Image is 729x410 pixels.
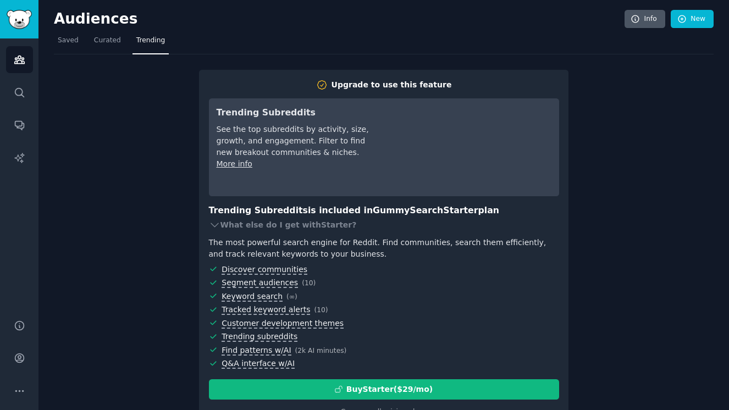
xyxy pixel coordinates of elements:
[217,124,371,158] div: See the top subreddits by activity, size, growth, and engagement. Filter to find new breakout com...
[58,36,79,46] span: Saved
[386,106,551,189] iframe: YouTube video player
[286,293,297,301] span: ( ∞ )
[209,237,559,260] div: The most powerful search engine for Reddit. Find communities, search them efficiently, and track ...
[373,205,478,215] span: GummySearch Starter
[217,106,371,120] h3: Trending Subreddits
[222,346,291,356] span: Find patterns w/AI
[7,10,32,29] img: GummySearch logo
[54,32,82,54] a: Saved
[217,159,252,168] a: More info
[302,279,316,287] span: ( 10 )
[295,347,347,354] span: ( 2k AI minutes )
[90,32,125,54] a: Curated
[132,32,169,54] a: Trending
[222,278,298,288] span: Segment audiences
[209,204,559,218] h3: Trending Subreddits is included in plan
[94,36,121,46] span: Curated
[332,79,452,91] div: Upgrade to use this feature
[209,218,559,233] div: What else do I get with Starter ?
[314,306,328,314] span: ( 10 )
[222,265,307,275] span: Discover communities
[671,10,714,29] a: New
[222,319,344,329] span: Customer development themes
[346,384,433,395] div: Buy Starter ($ 29 /mo )
[54,10,625,28] h2: Audiences
[222,305,310,315] span: Tracked keyword alerts
[136,36,165,46] span: Trending
[209,379,559,400] button: BuyStarter($29/mo)
[625,10,665,29] a: Info
[222,332,297,342] span: Trending subreddits
[222,359,295,369] span: Q&A interface w/AI
[222,292,283,302] span: Keyword search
